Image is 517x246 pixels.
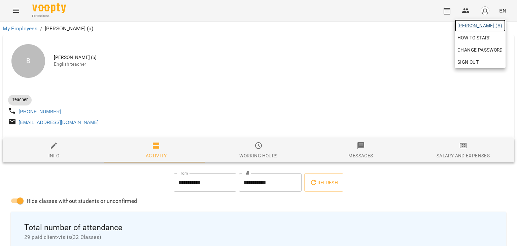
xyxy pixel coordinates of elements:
[455,32,493,44] a: How to start
[457,22,503,30] span: [PERSON_NAME] (а)
[455,44,506,56] a: Change Password
[457,58,479,66] span: Sign Out
[455,20,506,32] a: [PERSON_NAME] (а)
[457,46,503,54] span: Change Password
[455,56,506,68] button: Sign Out
[457,34,490,42] span: How to start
